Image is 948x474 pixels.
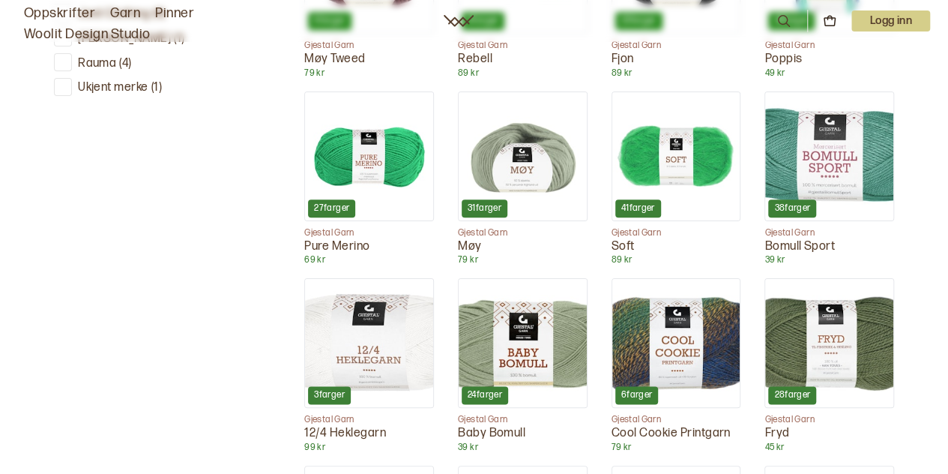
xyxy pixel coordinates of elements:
[110,3,140,24] a: Garn
[612,67,741,79] p: 89 kr
[612,239,741,255] p: Soft
[621,202,655,214] p: 41 farger
[458,40,588,52] p: Gjestal Garn
[612,227,741,239] p: Gjestal Garn
[612,426,741,442] p: Cool Cookie Printgarn
[765,279,893,407] img: Fryd
[612,254,741,266] p: 89 kr
[119,56,131,72] p: ( 4 )
[304,254,434,266] p: 69 kr
[468,202,501,214] p: 31 farger
[851,10,930,31] p: Logg inn
[764,426,894,442] p: Fryd
[314,389,345,401] p: 3 farger
[764,239,894,255] p: Bomull Sport
[305,279,433,407] img: 12/4 Heklegarn
[612,52,741,67] p: Fjon
[304,227,434,239] p: Gjestal Garn
[78,56,116,72] p: Rauma
[468,389,502,401] p: 24 farger
[458,426,588,442] p: Baby Bomull
[612,278,741,453] a: Cool Cookie Printgarn6fargerGjestal GarnCool Cookie Printgarn79 kr
[621,389,653,401] p: 6 farger
[304,442,434,454] p: 99 kr
[458,67,588,79] p: 89 kr
[612,91,741,266] a: Soft41fargerGjestal GarnSoft89 kr
[458,227,588,239] p: Gjestal Garn
[314,202,349,214] p: 27 farger
[764,91,894,266] a: Bomull Sport38fargerGjestal GarnBomull Sport39 kr
[764,52,894,67] p: Poppis
[155,3,194,24] a: Pinner
[458,278,588,453] a: Baby Bomull24fargerGjestal GarnBaby Bomull39 kr
[764,442,894,454] p: 45 kr
[612,279,740,407] img: Cool Cookie Printgarn
[304,426,434,442] p: 12/4 Heklegarn
[612,92,740,220] img: Soft
[612,442,741,454] p: 79 kr
[304,414,434,426] p: Gjestal Garn
[765,92,893,220] img: Bomull Sport
[78,80,148,96] p: Ukjent merke
[304,67,434,79] p: 79 kr
[764,254,894,266] p: 39 kr
[458,52,588,67] p: Rebell
[764,414,894,426] p: Gjestal Garn
[304,91,434,266] a: Pure Merino27fargerGjestal GarnPure Merino69 kr
[304,278,434,453] a: 12/4 Heklegarn3fargerGjestal Garn12/4 Heklegarn99 kr
[458,442,588,454] p: 39 kr
[304,52,434,67] p: Møy Tweed
[444,15,474,27] a: Woolit
[851,10,930,31] button: User dropdown
[24,3,95,24] a: Oppskrifter
[305,92,433,220] img: Pure Merino
[459,279,587,407] img: Baby Bomull
[151,80,162,96] p: ( 1 )
[458,239,588,255] p: Møy
[774,389,810,401] p: 28 farger
[304,239,434,255] p: Pure Merino
[764,40,894,52] p: Gjestal Garn
[458,91,588,266] a: Møy31fargerGjestal GarnMøy79 kr
[458,254,588,266] p: 79 kr
[304,40,434,52] p: Gjestal Garn
[459,92,587,220] img: Møy
[612,414,741,426] p: Gjestal Garn
[612,40,741,52] p: Gjestal Garn
[764,67,894,79] p: 49 kr
[764,278,894,453] a: Fryd28fargerGjestal GarnFryd45 kr
[458,414,588,426] p: Gjestal Garn
[774,202,810,214] p: 38 farger
[24,24,151,45] a: Woolit Design Studio
[764,227,894,239] p: Gjestal Garn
